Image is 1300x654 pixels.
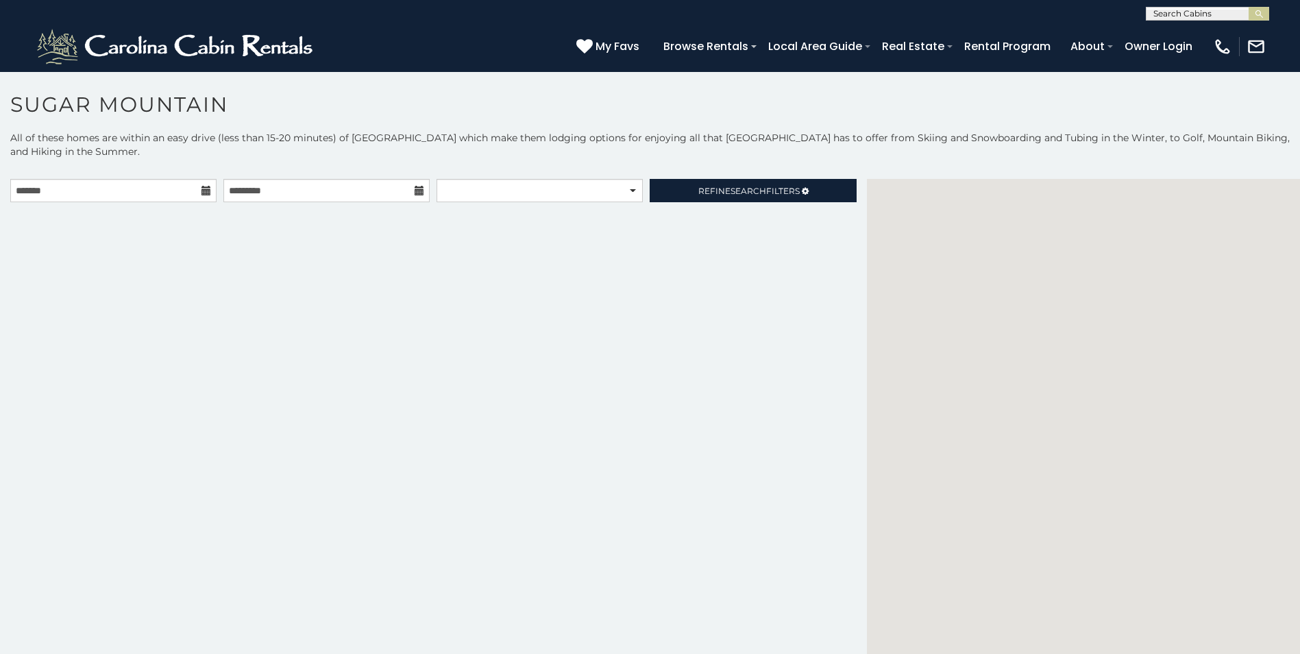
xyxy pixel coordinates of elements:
span: Search [731,186,766,196]
img: mail-regular-white.png [1247,37,1266,56]
img: phone-regular-white.png [1213,37,1232,56]
a: Browse Rentals [657,34,755,58]
a: My Favs [576,38,643,56]
a: About [1064,34,1112,58]
a: Rental Program [957,34,1057,58]
span: My Favs [596,38,639,55]
a: Real Estate [875,34,951,58]
span: Refine Filters [698,186,800,196]
img: White-1-2.png [34,26,319,67]
a: RefineSearchFilters [650,179,856,202]
a: Owner Login [1118,34,1199,58]
a: Local Area Guide [761,34,869,58]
